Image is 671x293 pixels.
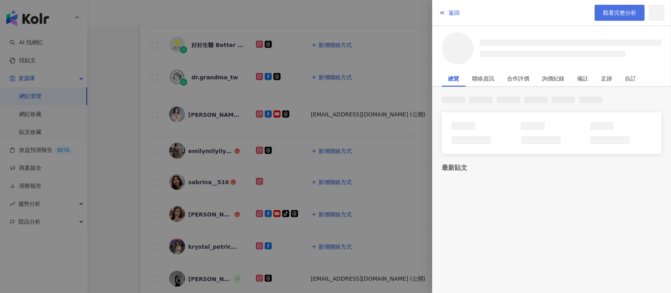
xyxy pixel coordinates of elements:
div: 最新貼文 [442,163,661,172]
div: 備註 [577,71,588,87]
div: 總覽 [448,71,459,87]
div: 聯絡資訊 [472,71,494,87]
div: 足跡 [601,71,612,87]
span: 觀看完整分析 [603,10,636,16]
div: 合作評價 [507,71,529,87]
div: 自訂 [625,71,636,87]
div: 詢價紀錄 [542,71,564,87]
span: 返回 [449,10,460,16]
a: 觀看完整分析 [595,5,645,21]
button: 返回 [439,5,460,21]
